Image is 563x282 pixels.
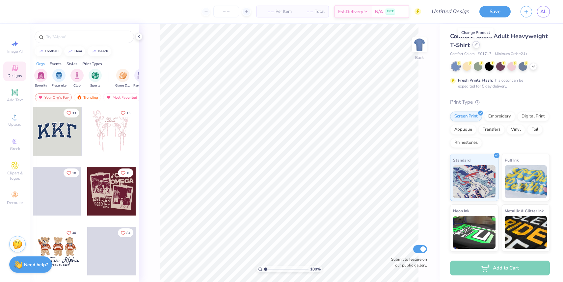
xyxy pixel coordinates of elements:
[260,8,274,15] span: – –
[89,69,102,88] div: filter for Sports
[77,95,82,100] img: trending.gif
[103,93,140,101] div: Most Favorited
[126,171,130,175] span: 10
[73,72,81,79] img: Club Image
[133,83,148,88] span: Parent's Weekend
[458,28,494,37] div: Change Product
[505,157,519,164] span: Puff Ink
[7,49,23,54] span: Image AI
[315,8,325,15] span: Total
[45,34,130,40] input: Try "Alpha"
[479,6,511,17] button: Save
[92,72,99,79] img: Sports Image
[115,69,130,88] div: filter for Game Day
[478,51,492,57] span: # C1717
[119,72,127,79] img: Game Day Image
[70,69,84,88] button: filter button
[73,83,81,88] span: Club
[375,8,383,15] span: N/A
[115,69,130,88] button: filter button
[10,146,20,151] span: Greek
[70,69,84,88] div: filter for Club
[64,168,79,177] button: Like
[505,216,547,249] img: Metallic & Glitter Ink
[8,122,21,127] span: Upload
[118,168,133,177] button: Like
[55,72,63,79] img: Fraternity Image
[118,109,133,117] button: Like
[82,61,102,67] div: Print Types
[450,98,550,106] div: Print Type
[35,83,47,88] span: Sorority
[106,95,111,100] img: most_fav.gif
[98,49,108,53] div: beach
[34,69,47,88] button: filter button
[91,49,96,53] img: trend_line.gif
[338,8,363,15] span: Est. Delivery
[300,8,313,15] span: – –
[90,83,100,88] span: Sports
[458,77,539,89] div: This color can be expedited for 5 day delivery.
[72,112,76,115] span: 33
[450,112,482,121] div: Screen Print
[517,112,549,121] div: Digital Print
[72,231,76,235] span: 40
[52,69,67,88] div: filter for Fraternity
[52,83,67,88] span: Fraternity
[45,49,59,53] div: football
[74,93,101,101] div: Trending
[126,231,130,235] span: 84
[537,6,550,17] a: AL
[68,49,73,53] img: trend_line.gif
[453,216,496,249] img: Neon Ink
[276,8,292,15] span: Per Item
[38,95,43,100] img: most_fav.gif
[35,93,72,101] div: Your Org's Fav
[118,228,133,237] button: Like
[3,170,26,181] span: Clipart & logos
[415,55,424,61] div: Back
[64,46,85,56] button: bear
[450,32,548,49] span: Comfort Colors Adult Heavyweight T-Shirt
[133,69,148,88] button: filter button
[507,125,525,135] div: Vinyl
[527,125,543,135] div: Foil
[133,69,148,88] div: filter for Parent's Weekend
[7,97,23,103] span: Add Text
[72,171,76,175] span: 18
[426,5,474,18] input: Untitled Design
[478,125,505,135] div: Transfers
[37,72,45,79] img: Sorority Image
[388,256,427,268] label: Submit to feature on our public gallery.
[89,69,102,88] button: filter button
[453,165,496,198] img: Standard
[34,69,47,88] div: filter for Sorority
[8,73,22,78] span: Designs
[64,109,79,117] button: Like
[24,262,48,268] strong: Need help?
[7,200,23,205] span: Decorate
[387,9,394,14] span: FREE
[38,49,43,53] img: trend_line.gif
[453,207,469,214] span: Neon Ink
[36,61,45,67] div: Orgs
[453,157,470,164] span: Standard
[67,61,77,67] div: Styles
[458,78,493,83] strong: Fresh Prints Flash:
[88,46,111,56] button: beach
[310,266,321,272] span: 100 %
[505,207,544,214] span: Metallic & Glitter Ink
[450,125,476,135] div: Applique
[115,83,130,88] span: Game Day
[74,49,82,53] div: bear
[213,6,239,17] input: – –
[450,51,474,57] span: Comfort Colors
[137,72,145,79] img: Parent's Weekend Image
[505,165,547,198] img: Puff Ink
[540,8,547,15] span: AL
[50,61,62,67] div: Events
[35,46,62,56] button: football
[64,228,79,237] button: Like
[413,38,426,51] img: Back
[450,138,482,148] div: Rhinestones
